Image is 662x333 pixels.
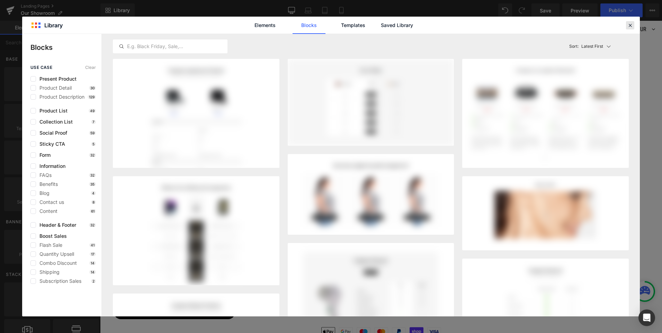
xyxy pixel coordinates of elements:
[91,279,96,283] p: 2
[581,43,603,49] p: Latest First
[462,59,629,169] img: image
[36,260,77,266] span: Combo Discount
[36,181,58,187] span: Benefits
[30,65,52,70] span: use case
[36,190,50,196] span: Blog
[337,17,369,34] a: Templates
[113,59,279,225] img: image
[90,252,96,256] p: 17
[113,42,276,58] input: * Your email
[89,109,96,113] p: 49
[288,59,454,146] img: image
[90,209,96,213] p: 61
[36,251,74,257] span: Quantity Upsell
[71,282,92,290] span: Menu
[36,242,62,248] span: Flash Sale
[36,233,67,239] span: Boost Sales
[569,44,579,49] span: Sort:
[113,42,227,51] input: E.g. Black Friday, Sale,...
[36,130,67,136] span: Social Proof
[113,19,276,35] input: * Your Name
[36,76,77,82] span: Present Product
[36,85,72,91] span: Product Detail
[36,269,60,275] span: Shipping
[91,142,96,146] p: 5
[89,173,96,177] p: 32
[638,309,655,326] div: Open Intercom Messenger
[89,270,96,274] p: 14
[166,112,223,128] button: Submit
[113,176,279,291] img: image
[216,207,278,221] a: Explore Blocks
[381,17,413,34] a: Saved Library
[36,278,81,284] span: Subscription Sales
[91,200,96,204] p: 8
[36,172,52,178] span: FAQs
[566,34,629,59] button: Latest FirstSort:Latest First
[284,207,346,221] a: Add Single Section
[36,222,76,228] span: Header & Footer
[84,226,478,231] p: or Drag & Drop elements from left sidebar
[462,176,629,250] img: image
[297,4,310,11] span: Email
[30,42,101,53] p: Blocks
[36,94,84,100] span: Product Description
[36,119,73,125] span: Collection List
[89,243,96,247] p: 41
[249,17,281,34] a: Elements
[297,43,449,59] p: (051) 391 472
[89,182,96,186] p: 35
[89,131,96,135] p: 59
[297,15,449,23] p: [EMAIL_ADDRESS][DOMAIN_NAME]
[89,261,96,265] p: 14
[88,95,96,99] p: 129
[89,86,96,90] p: 30
[91,191,96,195] p: 4
[36,163,65,169] span: Information
[293,17,325,34] a: Blocks
[91,120,96,124] p: 7
[36,152,51,158] span: Form
[36,108,68,114] span: Product List
[265,286,297,297] a: Case Studies
[89,153,96,157] p: 32
[14,275,135,298] button: Menu
[36,141,65,147] span: Sticky CTA
[36,208,57,214] span: Content
[297,31,449,40] p: Phone
[85,65,96,70] span: Clear
[89,223,96,227] p: 32
[36,199,64,205] span: Contact us
[288,154,454,235] img: image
